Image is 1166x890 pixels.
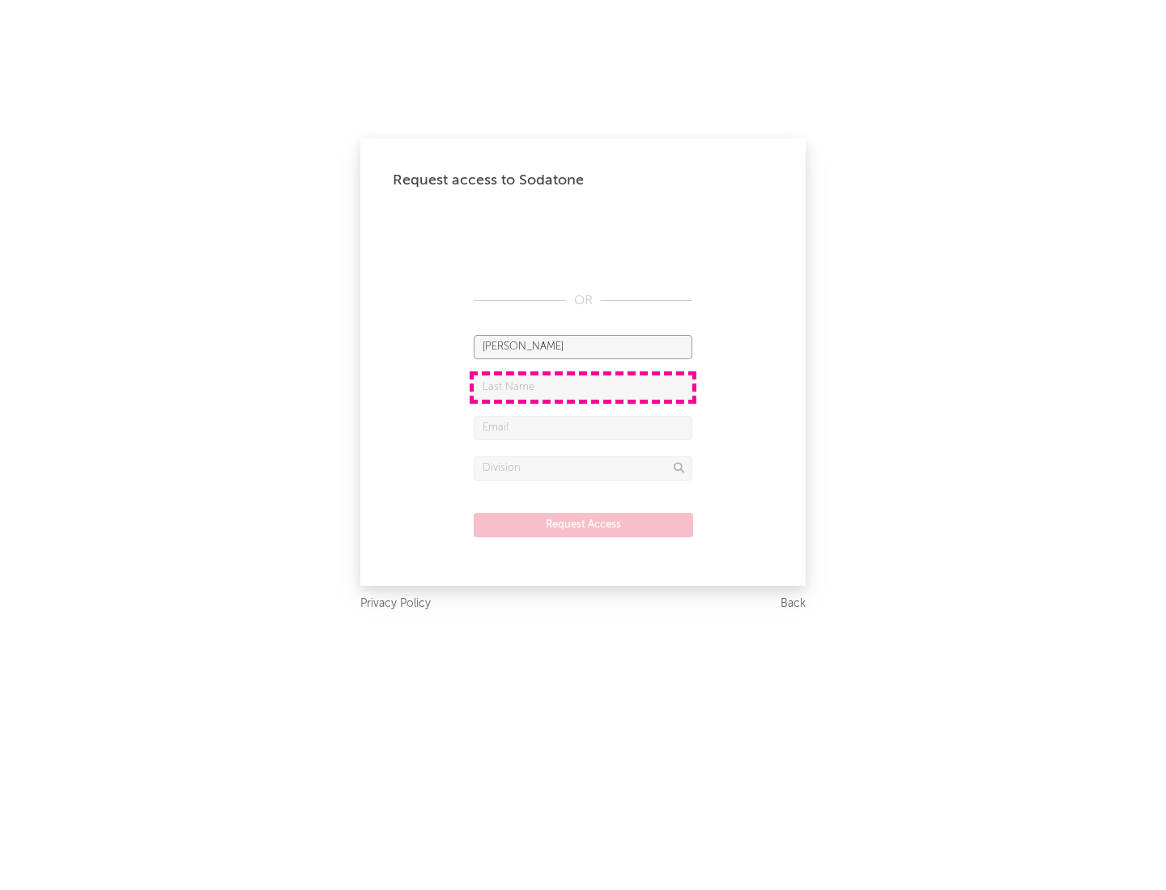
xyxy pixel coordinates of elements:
input: First Name [474,335,692,359]
input: Email [474,416,692,440]
div: Request access to Sodatone [393,171,773,190]
div: OR [474,291,692,311]
a: Back [781,594,806,614]
input: Last Name [474,375,692,400]
button: Request Access [474,513,693,537]
a: Privacy Policy [360,594,431,614]
input: Division [474,456,692,481]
